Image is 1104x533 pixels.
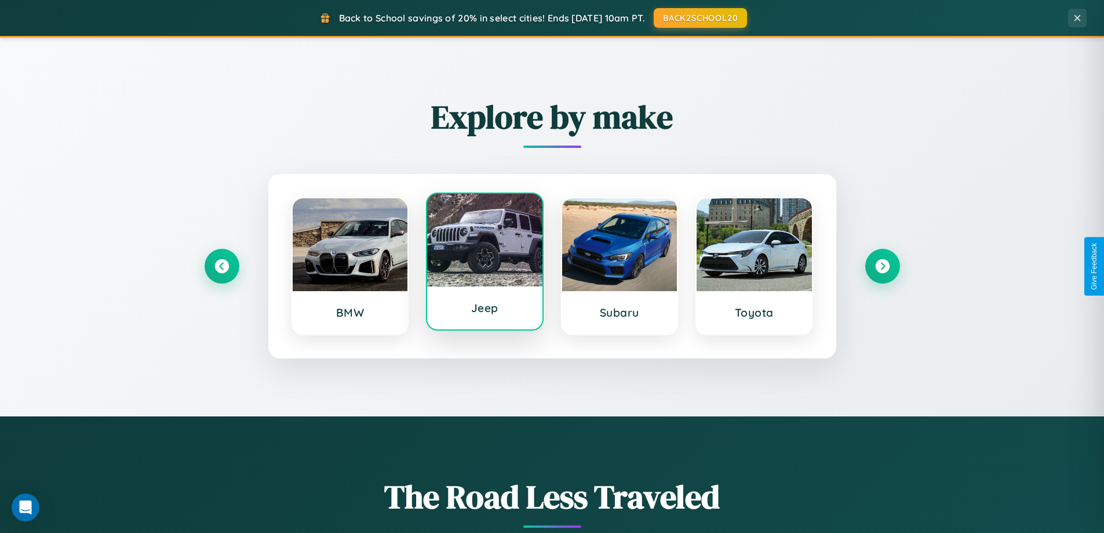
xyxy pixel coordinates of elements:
[654,8,747,28] button: BACK2SCHOOL20
[12,494,39,521] div: Open Intercom Messenger
[439,301,531,315] h3: Jeep
[574,306,666,320] h3: Subaru
[205,474,900,519] h1: The Road Less Traveled
[1090,243,1098,290] div: Give Feedback
[708,306,800,320] h3: Toyota
[205,95,900,139] h2: Explore by make
[339,12,645,24] span: Back to School savings of 20% in select cities! Ends [DATE] 10am PT.
[304,306,396,320] h3: BMW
